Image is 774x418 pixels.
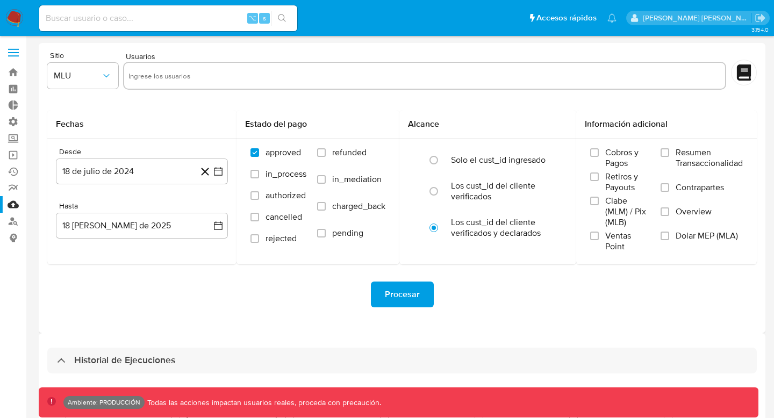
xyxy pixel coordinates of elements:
[248,13,256,23] span: ⌥
[263,13,266,23] span: s
[536,12,597,24] span: Accesos rápidos
[271,11,293,26] button: search-icon
[68,400,140,405] p: Ambiente: PRODUCCIÓN
[755,12,766,24] a: Salir
[145,398,381,408] p: Todas las acciones impactan usuarios reales, proceda con precaución.
[607,13,617,23] a: Notificaciones
[39,11,297,25] input: Buscar usuario o caso...
[643,13,751,23] p: stella.andriano@mercadolibre.com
